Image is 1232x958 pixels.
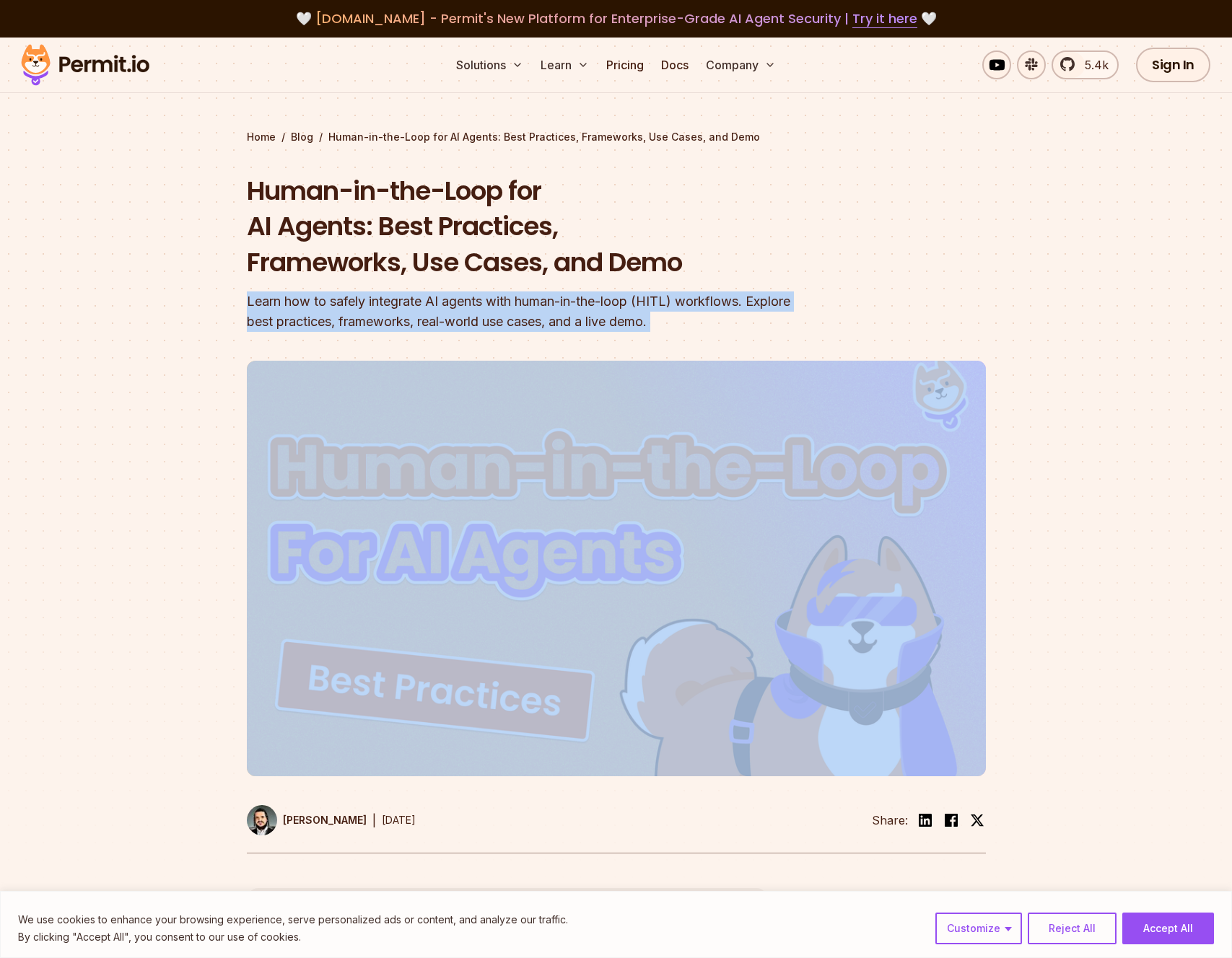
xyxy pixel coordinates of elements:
p: We use cookies to enhance your browsing experience, serve personalized ads or content, and analyz... [18,911,568,928]
button: Customize [935,913,1022,944]
span: 5.4k [1076,56,1109,74]
p: By clicking "Accept All", you consent to our use of cookies. [18,928,568,946]
a: Blog [291,130,313,144]
button: Table of Contents [247,888,768,937]
button: Accept All [1122,913,1214,944]
img: twitter [970,813,984,827]
a: Sign In [1136,48,1210,82]
h2: Related Tags [791,888,986,906]
a: Docs [655,50,694,79]
time: [DATE] [382,814,416,826]
div: Learn how to safely integrate AI agents with human-in-the-loop (HITL) workflows. Explore best pra... [247,291,801,332]
li: Share: [872,812,908,829]
a: [PERSON_NAME] [247,805,367,835]
span: [DOMAIN_NAME] - Permit's New Platform for Enterprise-Grade AI Agent Security | [315,9,917,27]
img: facebook [943,812,960,829]
div: | [372,812,376,829]
h1: Human-in-the-Loop for AI Agents: Best Practices, Frameworks, Use Cases, and Demo [247,173,801,281]
div: 🤍 🤍 [35,9,1197,29]
img: linkedin [917,812,934,829]
a: Pricing [600,50,650,79]
a: Try it here [852,9,917,28]
a: Home [247,130,276,144]
button: Company [700,50,782,79]
button: Reject All [1028,913,1117,944]
img: Human-in-the-Loop for AI Agents: Best Practices, Frameworks, Use Cases, and Demo [247,361,986,776]
button: Solutions [450,50,529,79]
img: Gabriel L. Manor [247,805,277,835]
button: Learn [535,50,595,79]
a: 5.4k [1052,50,1119,79]
div: / / [247,130,986,144]
p: [PERSON_NAME] [283,813,367,827]
img: Permit logo [14,40,156,89]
